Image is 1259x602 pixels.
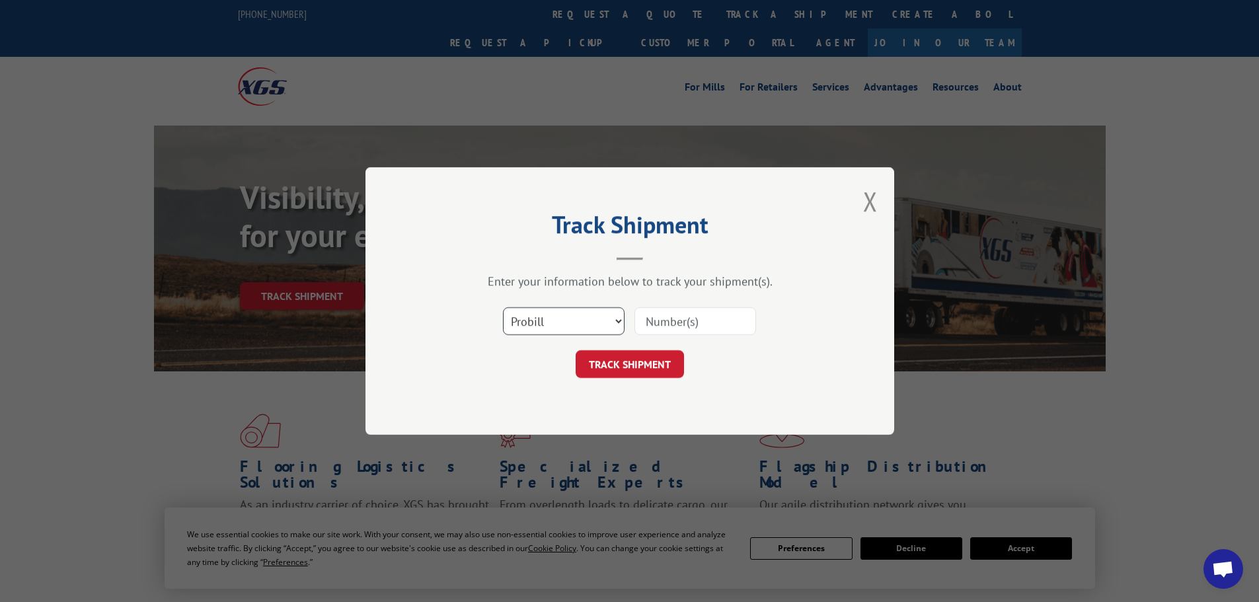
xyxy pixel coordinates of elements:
[432,274,828,289] div: Enter your information below to track your shipment(s).
[863,184,878,219] button: Close modal
[1203,549,1243,589] div: Open chat
[432,215,828,241] h2: Track Shipment
[634,307,756,335] input: Number(s)
[576,350,684,378] button: TRACK SHIPMENT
